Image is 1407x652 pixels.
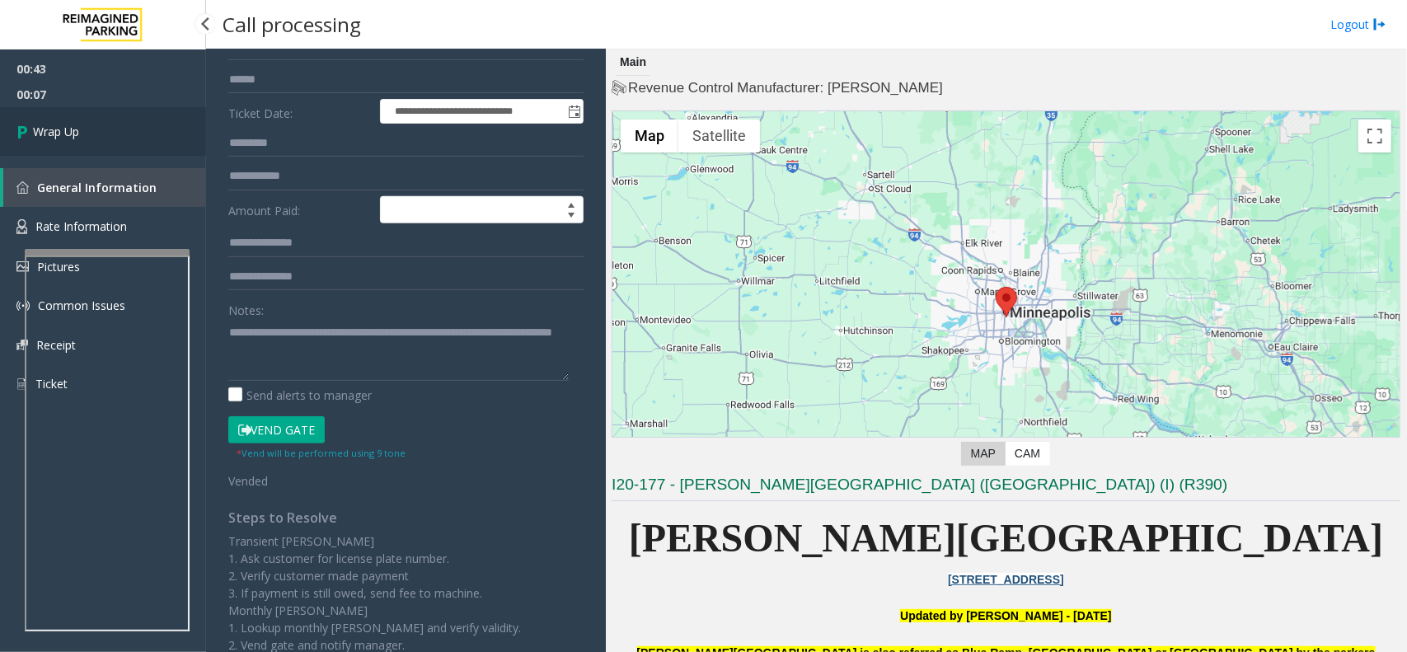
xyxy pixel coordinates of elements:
[565,100,583,123] span: Toggle popup
[237,447,406,459] small: Vend will be performed using 9 tone
[224,196,376,224] label: Amount Paid:
[996,287,1017,317] div: 800 East 28th Street, Minneapolis, MN
[1330,16,1386,33] a: Logout
[678,120,760,152] button: Show satellite imagery
[961,442,1006,466] label: Map
[228,416,325,444] button: Vend Gate
[16,219,27,234] img: 'icon'
[16,299,30,312] img: 'icon'
[1373,16,1386,33] img: logout
[224,99,376,124] label: Ticket Date:
[214,4,369,45] h3: Call processing
[560,197,583,210] span: Increase value
[621,120,678,152] button: Show street map
[228,473,268,489] span: Vended
[616,49,650,76] div: Main
[228,296,264,319] label: Notes:
[16,181,29,194] img: 'icon'
[228,387,372,404] label: Send alerts to manager
[16,340,28,350] img: 'icon'
[948,573,1064,586] a: [STREET_ADDRESS]
[3,168,206,207] a: General Information
[228,510,584,526] h4: Steps to Resolve
[560,210,583,223] span: Decrease value
[629,516,1384,560] span: [PERSON_NAME][GEOGRAPHIC_DATA]
[16,261,29,272] img: 'icon'
[33,123,79,140] span: Wrap Up
[900,609,1111,622] font: Updated by [PERSON_NAME] - [DATE]
[16,377,27,392] img: 'icon'
[612,78,1400,98] h4: Revenue Control Manufacturer: [PERSON_NAME]
[1358,120,1391,152] button: Toggle fullscreen view
[612,474,1400,501] h3: I20-177 - [PERSON_NAME][GEOGRAPHIC_DATA] ([GEOGRAPHIC_DATA]) (I) (R390)
[35,218,127,234] span: Rate Information
[1005,442,1050,466] label: CAM
[37,180,157,195] span: General Information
